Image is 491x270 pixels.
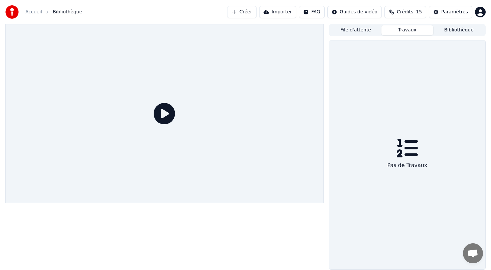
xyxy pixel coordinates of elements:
div: Pas de Travaux [384,159,430,172]
a: Ouvrir le chat [463,243,483,263]
nav: breadcrumb [25,9,82,15]
div: Paramètres [441,9,468,15]
span: 15 [416,9,422,15]
button: Crédits15 [384,6,426,18]
button: Créer [227,6,257,18]
button: Bibliothèque [433,25,485,35]
button: Importer [259,6,296,18]
span: Bibliothèque [53,9,82,15]
a: Accueil [25,9,42,15]
button: Paramètres [429,6,472,18]
button: Guides de vidéo [327,6,382,18]
img: youka [5,5,19,19]
button: FAQ [299,6,325,18]
button: Travaux [381,25,433,35]
span: Crédits [397,9,413,15]
button: File d'attente [330,25,381,35]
